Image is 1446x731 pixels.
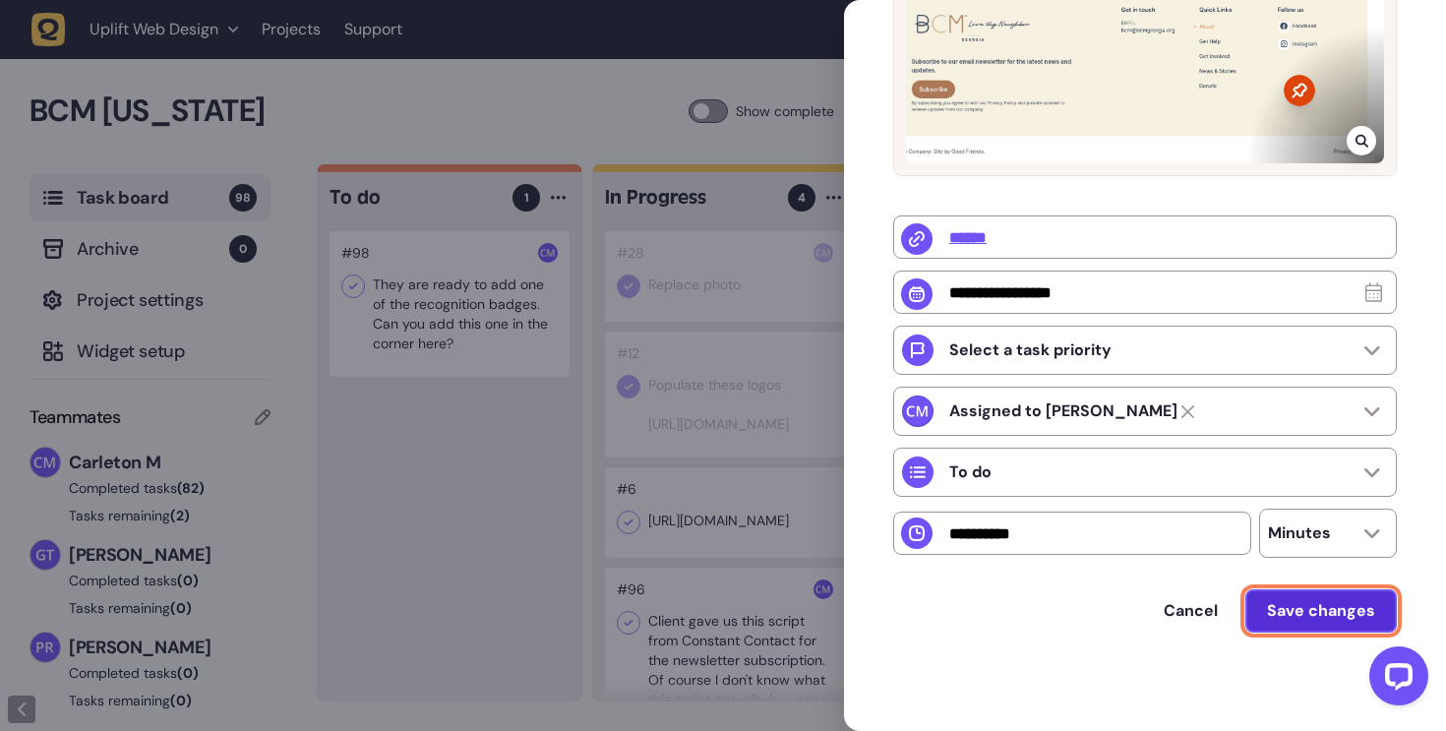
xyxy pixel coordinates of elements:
[949,462,992,482] p: To do
[1268,523,1331,543] p: Minutes
[1267,600,1375,621] span: Save changes
[1354,639,1436,721] iframe: LiveChat chat widget
[949,401,1177,421] strong: Carleton M
[949,340,1112,360] p: Select a task priority
[1245,589,1397,633] button: Save changes
[1144,591,1237,631] button: Cancel
[1164,600,1218,621] span: Cancel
